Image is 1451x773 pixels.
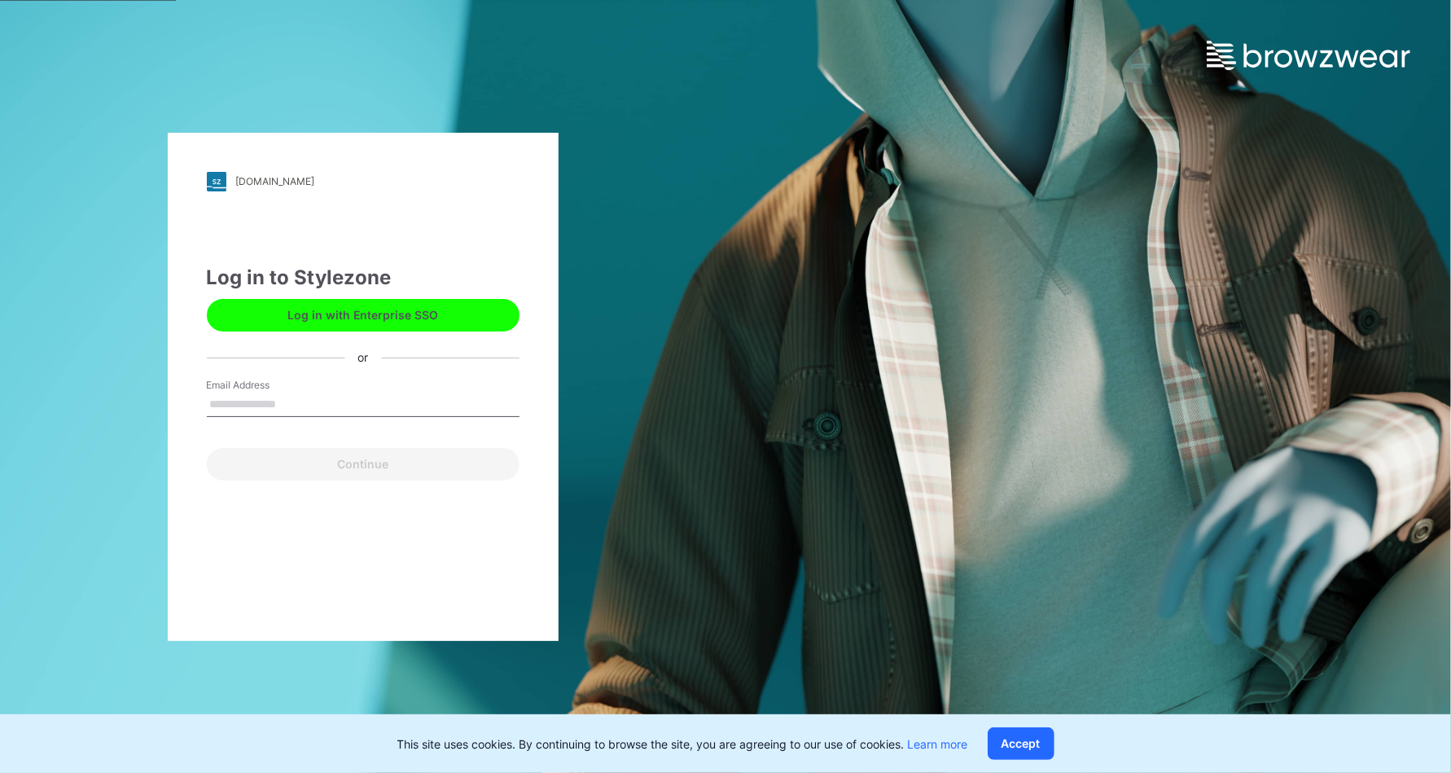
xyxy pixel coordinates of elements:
[988,727,1054,760] button: Accept
[207,378,321,393] label: Email Address
[207,172,519,191] a: [DOMAIN_NAME]
[207,299,519,332] button: Log in with Enterprise SSO
[1207,41,1410,70] img: browzwear-logo.e42bd6dac1945053ebaf764b6aa21510.svg
[207,172,226,191] img: stylezone-logo.562084cfcfab977791bfbf7441f1a819.svg
[207,263,519,292] div: Log in to Stylezone
[236,175,315,187] div: [DOMAIN_NAME]
[908,737,968,751] a: Learn more
[397,736,968,753] p: This site uses cookies. By continuing to browse the site, you are agreeing to our use of cookies.
[344,349,381,367] div: or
